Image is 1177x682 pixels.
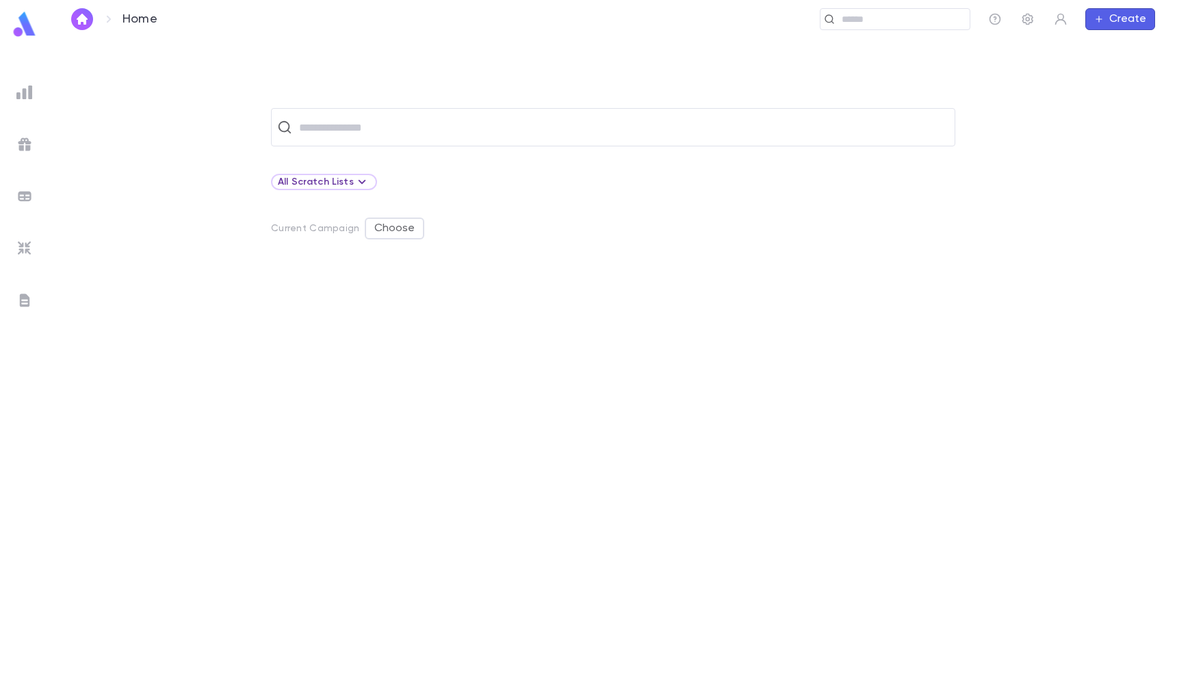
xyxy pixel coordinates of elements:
div: All Scratch Lists [278,174,370,190]
p: Current Campaign [271,223,359,234]
button: Create [1085,8,1155,30]
img: campaigns_grey.99e729a5f7ee94e3726e6486bddda8f1.svg [16,136,33,153]
img: logo [11,11,38,38]
p: Home [122,12,157,27]
button: Choose [365,218,424,239]
img: letters_grey.7941b92b52307dd3b8a917253454ce1c.svg [16,292,33,309]
img: reports_grey.c525e4749d1bce6a11f5fe2a8de1b229.svg [16,84,33,101]
img: batches_grey.339ca447c9d9533ef1741baa751efc33.svg [16,188,33,205]
div: All Scratch Lists [271,174,377,190]
img: home_white.a664292cf8c1dea59945f0da9f25487c.svg [74,14,90,25]
img: imports_grey.530a8a0e642e233f2baf0ef88e8c9fcb.svg [16,240,33,257]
